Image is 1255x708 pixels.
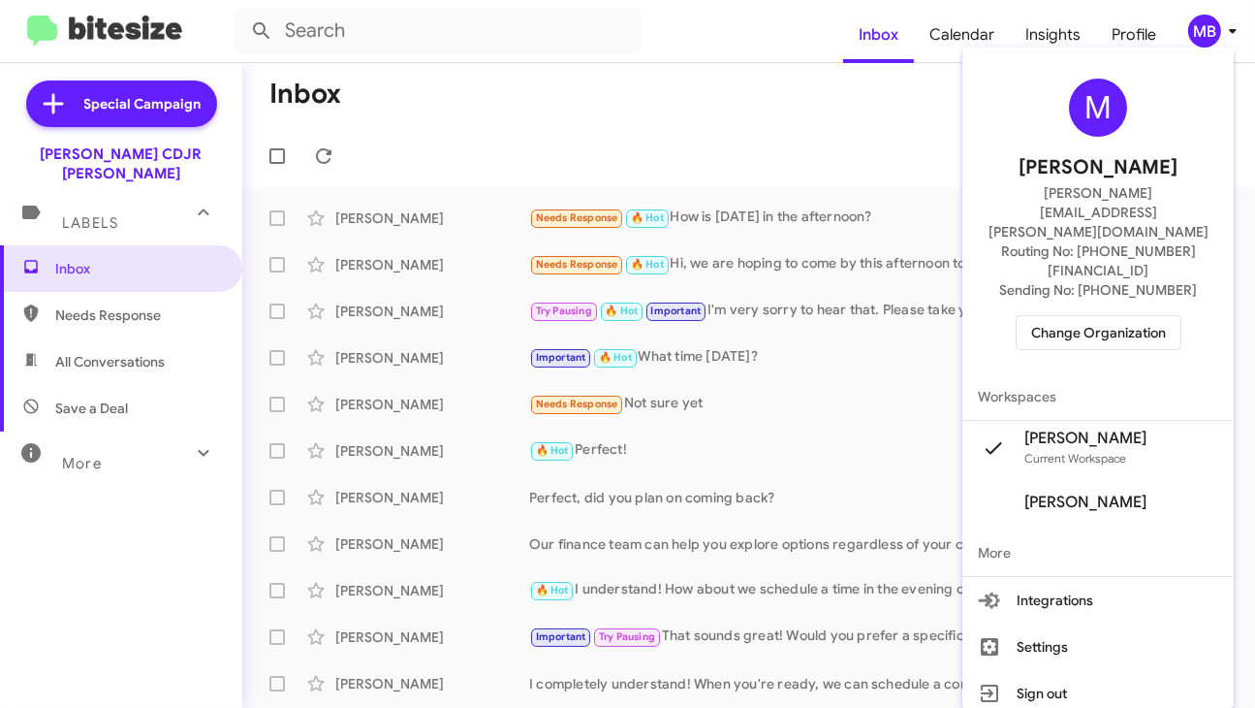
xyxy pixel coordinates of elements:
span: More [962,530,1234,576]
div: M [1069,79,1127,137]
button: Settings [962,624,1234,670]
span: Current Workspace [1024,451,1126,466]
span: [PERSON_NAME][EMAIL_ADDRESS][PERSON_NAME][DOMAIN_NAME] [986,183,1210,241]
span: Sending No: [PHONE_NUMBER] [999,280,1197,300]
span: Workspaces [962,373,1234,420]
span: Change Organization [1031,316,1166,349]
span: [PERSON_NAME] [1024,493,1146,512]
button: Change Organization [1016,315,1181,350]
span: Routing No: [PHONE_NUMBER][FINANCIAL_ID] [986,241,1210,280]
span: [PERSON_NAME] [1024,429,1146,448]
button: Integrations [962,577,1234,624]
span: [PERSON_NAME] [1019,152,1177,183]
